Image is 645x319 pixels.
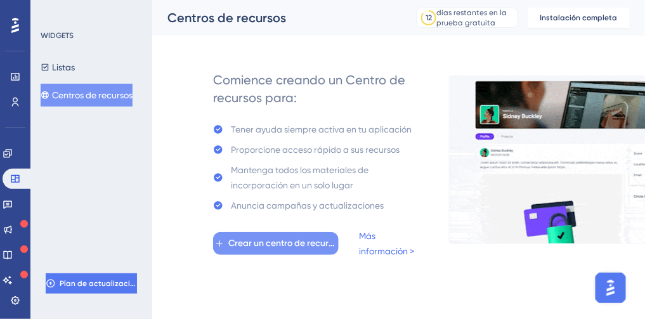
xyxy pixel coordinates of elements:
[231,162,424,193] div: Mantenga todos los materiales de incorporación en un solo lugar
[436,8,514,28] div: días restantes en la prueba gratuita
[213,232,339,255] button: Crear un centro de recursos
[41,56,75,79] button: Listas
[359,228,424,259] a: Más información >
[592,269,630,307] iframe: UserGuiding AI Assistant Launcher
[41,30,74,41] div: WIDGETS
[540,13,618,23] span: Instalación completa
[41,84,133,107] button: Centros de recursos
[52,60,75,75] font: Listas
[52,88,133,103] font: Centros de recursos
[231,198,384,213] div: Anuncia campañas y actualizaciones
[60,278,137,289] span: Plan de actualización
[231,142,400,157] div: Proporcione acceso rápido a sus recursos
[528,8,630,28] button: Instalación completa
[231,122,412,137] div: Tener ayuda siempre activa en tu aplicación
[228,236,337,251] span: Crear un centro de recursos
[213,71,424,107] div: Comience creando un Centro de recursos para:
[46,273,137,294] button: Plan de actualización
[426,13,432,23] div: 12
[167,9,385,27] div: Centros de recursos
